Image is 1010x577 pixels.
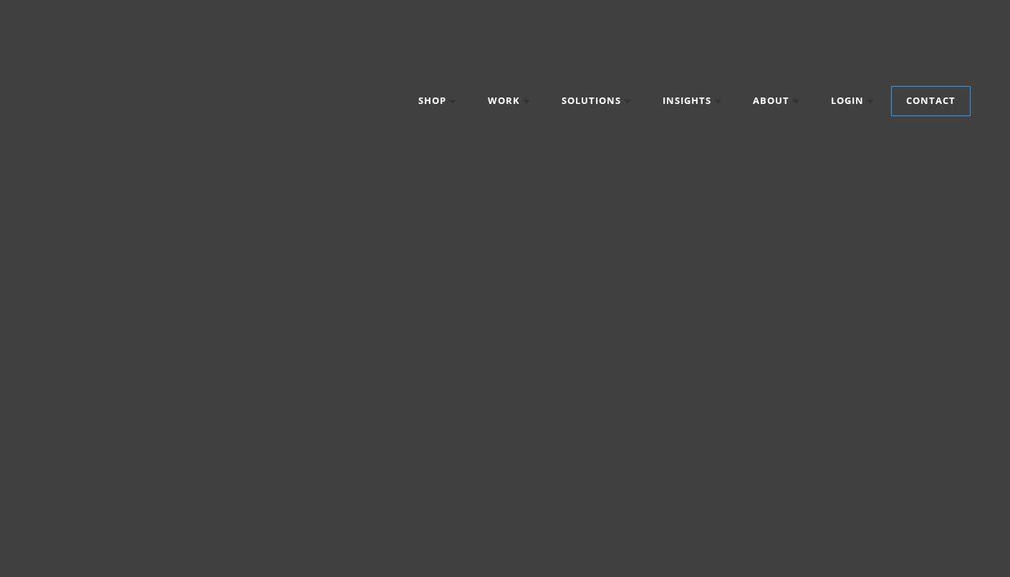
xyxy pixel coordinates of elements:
[547,87,645,115] a: Solutions
[739,87,814,115] a: About
[473,87,544,115] a: Work
[404,87,471,115] a: Shop
[817,87,888,115] a: Login
[892,87,970,115] a: Contact
[648,87,736,115] a: Insights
